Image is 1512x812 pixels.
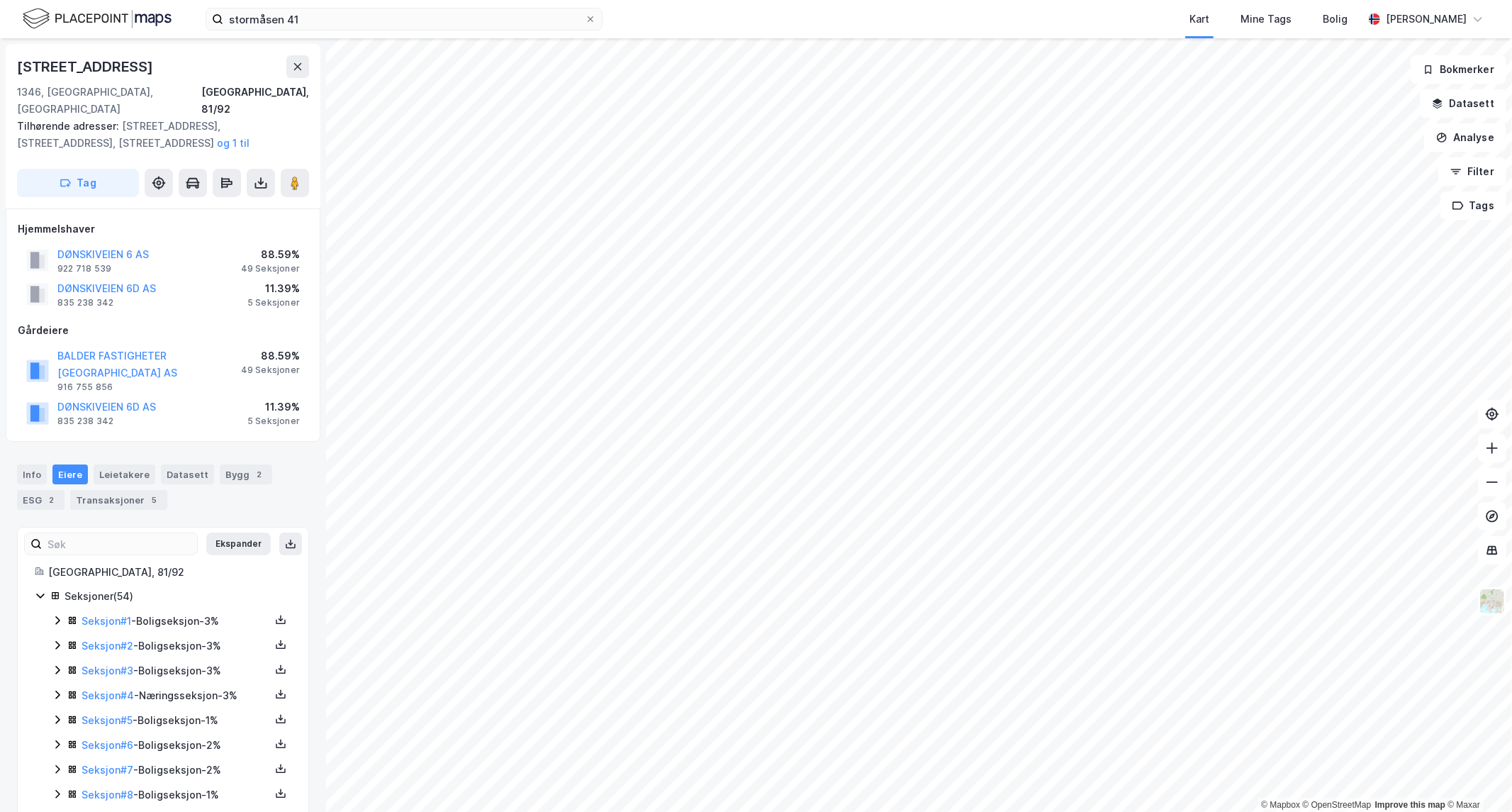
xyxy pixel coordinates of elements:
[241,365,300,376] div: 49 Seksjoner
[82,638,270,655] div: - Boligseksjon - 3%
[57,297,113,308] div: 835 238 342
[247,297,300,308] div: 5 Seksjoner
[82,712,270,729] div: - Boligseksjon - 1%
[57,382,113,393] div: 916 755 856
[82,789,133,801] a: Seksjon#8
[241,263,300,274] div: 49 Seksjoner
[1479,588,1506,615] img: Z
[1189,11,1209,28] div: Kart
[52,465,88,484] div: Eiere
[161,465,214,484] div: Datasett
[18,221,308,238] div: Hjemmelshaver
[17,169,139,197] button: Tag
[42,533,197,555] input: Søk
[1441,744,1512,812] div: Kontrollprogram for chat
[70,490,167,510] div: Transaksjoner
[82,739,133,751] a: Seksjon#6
[1411,55,1506,84] button: Bokmerker
[45,493,59,507] div: 2
[147,493,162,507] div: 5
[17,84,201,118] div: 1346, [GEOGRAPHIC_DATA], [GEOGRAPHIC_DATA]
[82,737,270,754] div: - Boligseksjon - 2%
[17,118,298,152] div: [STREET_ADDRESS], [STREET_ADDRESS], [STREET_ADDRESS]
[82,764,133,776] a: Seksjon#7
[82,615,131,627] a: Seksjon#1
[17,490,65,510] div: ESG
[241,246,300,263] div: 88.59%
[57,263,111,274] div: 922 718 539
[1438,157,1506,186] button: Filter
[1424,123,1506,152] button: Analyse
[17,465,47,484] div: Info
[1386,11,1467,28] div: [PERSON_NAME]
[1440,191,1506,220] button: Tags
[82,786,270,803] div: - Boligseksjon - 1%
[201,84,309,118] div: [GEOGRAPHIC_DATA], 81/92
[1261,800,1300,810] a: Mapbox
[65,588,291,605] div: Seksjoner ( 54 )
[206,533,271,555] button: Ekspander
[1323,11,1348,28] div: Bolig
[17,55,156,78] div: [STREET_ADDRESS]
[241,347,300,365] div: 88.59%
[23,6,172,31] img: logo.f888ab2527a4732fd821a326f86c7f29.svg
[223,9,585,30] input: Søk på adresse, matrikkel, gårdeiere, leietakere eller personer
[247,416,300,427] div: 5 Seksjoner
[48,564,291,581] div: [GEOGRAPHIC_DATA], 81/92
[220,465,272,484] div: Bygg
[82,664,133,677] a: Seksjon#3
[252,467,267,482] div: 2
[1303,800,1372,810] a: OpenStreetMap
[17,120,122,132] span: Tilhørende adresser:
[1241,11,1292,28] div: Mine Tags
[247,399,300,416] div: 11.39%
[1420,89,1506,118] button: Datasett
[82,714,133,726] a: Seksjon#5
[82,689,134,701] a: Seksjon#4
[57,416,113,427] div: 835 238 342
[82,762,270,779] div: - Boligseksjon - 2%
[82,640,133,652] a: Seksjon#2
[82,687,270,704] div: - Næringsseksjon - 3%
[82,613,270,630] div: - Boligseksjon - 3%
[247,280,300,297] div: 11.39%
[82,662,270,679] div: - Boligseksjon - 3%
[94,465,155,484] div: Leietakere
[18,322,308,339] div: Gårdeiere
[1441,744,1512,812] iframe: Chat Widget
[1375,800,1445,810] a: Improve this map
